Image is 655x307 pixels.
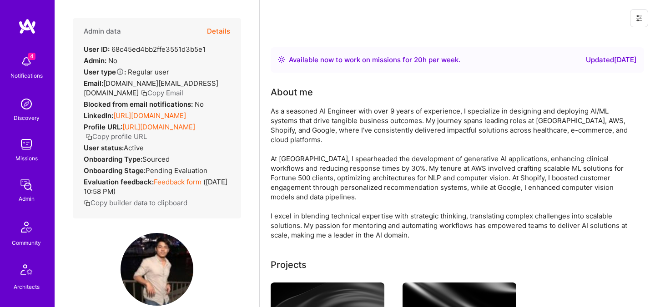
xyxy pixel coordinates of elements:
button: Copy profile URL [86,132,147,141]
div: Updated [DATE] [586,54,637,65]
span: Pending Evaluation [146,166,207,175]
strong: Onboarding Type: [84,155,142,163]
strong: User ID: [84,45,110,54]
div: Available now to work on missions for h per week . [289,54,460,65]
a: [URL][DOMAIN_NAME] [113,111,186,120]
i: icon Copy [84,200,91,207]
strong: Profile URL: [84,123,122,131]
i: Help [116,68,124,76]
strong: Admin: [84,56,106,65]
button: Details [207,18,230,45]
div: Projects [271,258,307,272]
div: Community [12,238,41,248]
button: Copy Email [141,88,183,98]
div: Notifications [10,71,43,80]
a: [URL][DOMAIN_NAME] [122,123,195,131]
img: logo [18,18,36,35]
span: Active [124,144,144,152]
h4: Admin data [84,27,121,35]
div: As a seasoned AI Engineer with over 9 years of experience, I specialize in designing and deployin... [271,106,635,240]
img: Community [15,216,37,238]
i: icon Copy [86,134,92,140]
img: Architects [15,260,37,282]
img: User Avatar [121,233,193,306]
div: No [84,56,117,65]
strong: User type : [84,68,126,76]
strong: Email: [84,79,103,88]
span: [DOMAIN_NAME][EMAIL_ADDRESS][DOMAIN_NAME] [84,79,218,97]
strong: Onboarding Stage: [84,166,146,175]
span: 20 [414,55,423,64]
img: Availability [278,56,285,63]
div: Discovery [14,113,40,123]
span: sourced [142,155,170,163]
div: No [84,99,204,109]
div: About me [271,85,313,99]
img: teamwork [17,135,35,153]
i: icon Copy [141,90,147,97]
strong: Evaluation feedback: [84,178,154,186]
span: 4 [28,53,35,60]
button: Copy builder data to clipboard [84,198,187,208]
strong: Blocked from email notifications: [84,100,195,109]
strong: LinkedIn: [84,111,113,120]
a: Feedback form [154,178,202,186]
img: discovery [17,95,35,113]
div: 68c45ed4bb2ffe3551d3b5e1 [84,45,206,54]
div: ( [DATE] 10:58 PM ) [84,177,230,196]
div: Architects [14,282,40,292]
img: bell [17,53,35,71]
div: Missions [15,153,38,163]
div: Regular user [84,67,169,77]
div: Admin [19,194,35,203]
strong: User status: [84,144,124,152]
img: admin teamwork [17,176,35,194]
